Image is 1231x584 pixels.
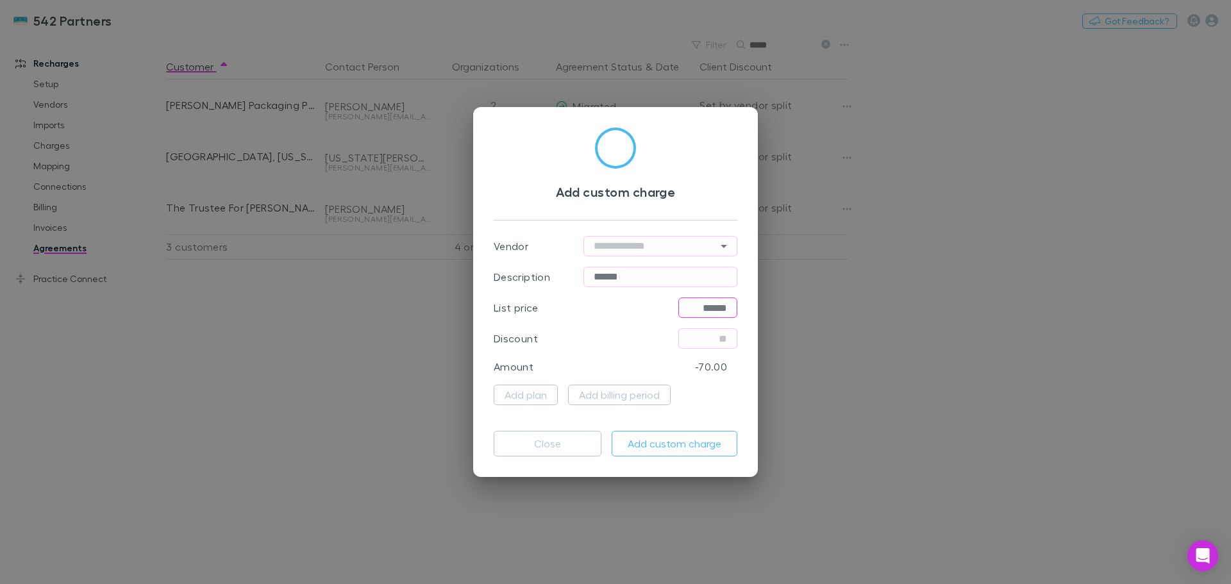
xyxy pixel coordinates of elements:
button: Close [494,431,601,456]
h3: Add custom charge [494,184,737,199]
p: -70.00 [695,359,727,374]
button: Open [715,237,733,255]
p: Vendor [494,238,528,254]
div: Open Intercom Messenger [1187,540,1218,571]
button: Add plan [494,385,558,405]
p: Amount [494,359,533,374]
p: Description [494,269,550,285]
p: List price [494,300,539,315]
button: Add billing period [568,385,671,405]
p: Discount [494,331,538,346]
button: Add custom charge [612,431,737,456]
